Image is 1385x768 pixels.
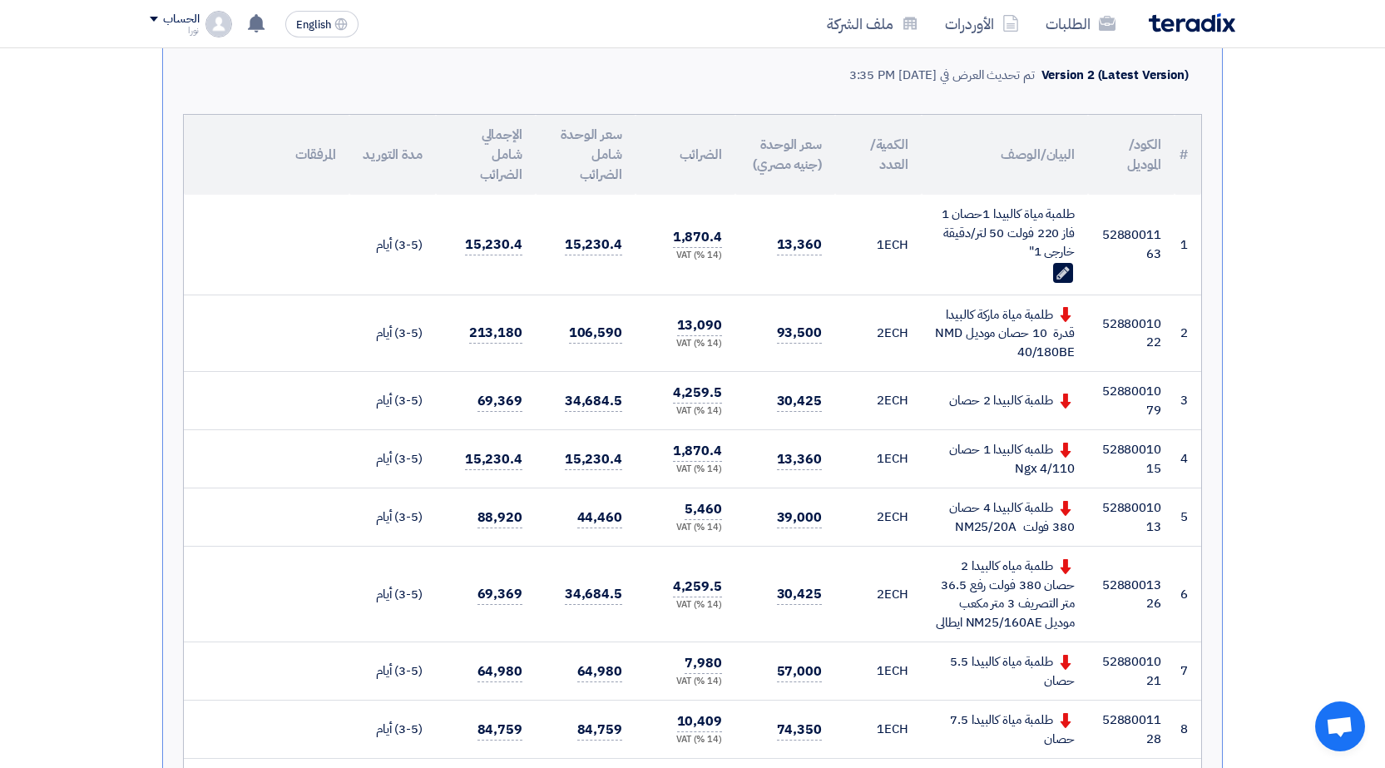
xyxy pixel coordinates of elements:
td: 6 [1175,547,1201,642]
span: 2 [877,391,884,409]
td: 4 [1175,430,1201,488]
div: طلمبة كالبيدا 2 حصان [935,391,1075,410]
span: 4,259.5 [673,383,722,404]
div: طلمبه كالبيدا 1 حصان Ngx 4/110 [935,440,1075,478]
td: ECH [835,488,922,547]
span: 39,000 [777,508,822,528]
td: (3-5) أيام [349,701,436,759]
td: (3-5) أيام [349,195,436,295]
span: 15,230.4 [565,235,622,255]
td: 5288001013 [1088,488,1175,547]
span: 64,980 [477,661,522,682]
th: الإجمالي شامل الضرائب [436,115,536,195]
div: طلمبة مياة كالبيدا 7.5 حصان [935,711,1075,748]
span: 1 [877,449,884,468]
span: 84,759 [477,720,522,741]
td: (3-5) أيام [349,430,436,488]
th: مدة التوريد [349,115,436,195]
span: 13,090 [677,315,722,336]
span: 74,350 [777,720,822,741]
td: ECH [835,701,922,759]
span: 93,500 [777,323,822,344]
span: 1,870.4 [673,441,722,462]
img: Teradix logo [1149,13,1235,32]
span: 34,684.5 [565,391,622,412]
td: (3-5) أيام [349,547,436,642]
div: تم تحديث العرض في [DATE] 3:35 PM [849,66,1035,85]
td: ECH [835,547,922,642]
span: 15,230.4 [465,449,522,470]
div: طلمبة مياة كالبيدا 1حصان 1 فاز 220 فولت 50 لتر/دقيقة خارجى 1" [935,205,1075,261]
div: (14 %) VAT [649,337,722,351]
td: (3-5) أيام [349,488,436,547]
div: طلمبة مياة كالبيدا 5.5 حصان [935,652,1075,690]
td: 5288001163 [1088,195,1175,295]
th: سعر الوحدة (جنيه مصري) [735,115,835,195]
div: (14 %) VAT [649,463,722,477]
div: نورا [150,26,199,35]
span: 213,180 [469,323,522,344]
td: 5288001326 [1088,547,1175,642]
span: 69,369 [477,391,522,412]
span: 106,590 [569,323,622,344]
td: (3-5) أيام [349,295,436,372]
span: 2 [877,508,884,526]
span: 88,920 [477,508,522,528]
img: profile_test.png [205,11,232,37]
td: ECH [835,195,922,295]
span: 2 [877,585,884,603]
span: 1 [877,720,884,738]
td: 5288001128 [1088,701,1175,759]
td: 5288001079 [1088,372,1175,430]
span: 7,980 [685,653,722,674]
div: طلمبة مياة ماركة كالبيدا قدرة 10 حصان موديل NMD 40/180BE [935,305,1075,362]
span: 4,259.5 [673,577,722,597]
td: (3-5) أيام [349,642,436,701]
span: 5,460 [685,499,722,520]
span: 84,759 [577,720,622,741]
a: الأوردرات [932,4,1032,43]
th: # [1175,115,1201,195]
th: المرفقات [184,115,349,195]
div: (14 %) VAT [649,733,722,747]
td: ECH [835,372,922,430]
th: البيان/الوصف [922,115,1088,195]
span: 1,870.4 [673,227,722,248]
div: (14 %) VAT [649,249,722,263]
span: 64,980 [577,661,622,682]
span: 1 [877,235,884,254]
td: ECH [835,430,922,488]
span: 30,425 [777,391,822,412]
th: سعر الوحدة شامل الضرائب [536,115,636,195]
td: 2 [1175,295,1201,372]
td: ECH [835,642,922,701]
button: English [285,11,359,37]
span: 13,360 [777,235,822,255]
span: 34,684.5 [565,584,622,605]
div: Version 2 (Latest Version) [1041,66,1189,85]
div: (14 %) VAT [649,598,722,612]
span: 57,000 [777,661,822,682]
span: English [296,19,331,31]
a: الطلبات [1032,4,1129,43]
div: (14 %) VAT [649,521,722,535]
a: ملف الشركة [814,4,932,43]
span: 2 [877,324,884,342]
div: طلمبة مياه كالبيدا 2 حصان 380 فولت رفع 36.5 متر التصريف 3 متر مكعب موديل NM25/160AE ايطالى [935,557,1075,632]
span: 1 [877,661,884,680]
td: ECH [835,295,922,372]
th: الضرائب [636,115,735,195]
td: 7 [1175,642,1201,701]
div: طلمبة كالبيدا 4 حصان 380 فولت NM25/20A [935,498,1075,536]
div: (14 %) VAT [649,404,722,419]
td: (3-5) أيام [349,372,436,430]
td: 5288001015 [1088,430,1175,488]
div: (14 %) VAT [649,675,722,689]
span: 13,360 [777,449,822,470]
td: 5288001021 [1088,642,1175,701]
th: الكمية/العدد [835,115,922,195]
div: Open chat [1315,701,1365,751]
td: 5288001022 [1088,295,1175,372]
span: 15,230.4 [565,449,622,470]
span: 69,369 [477,584,522,605]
